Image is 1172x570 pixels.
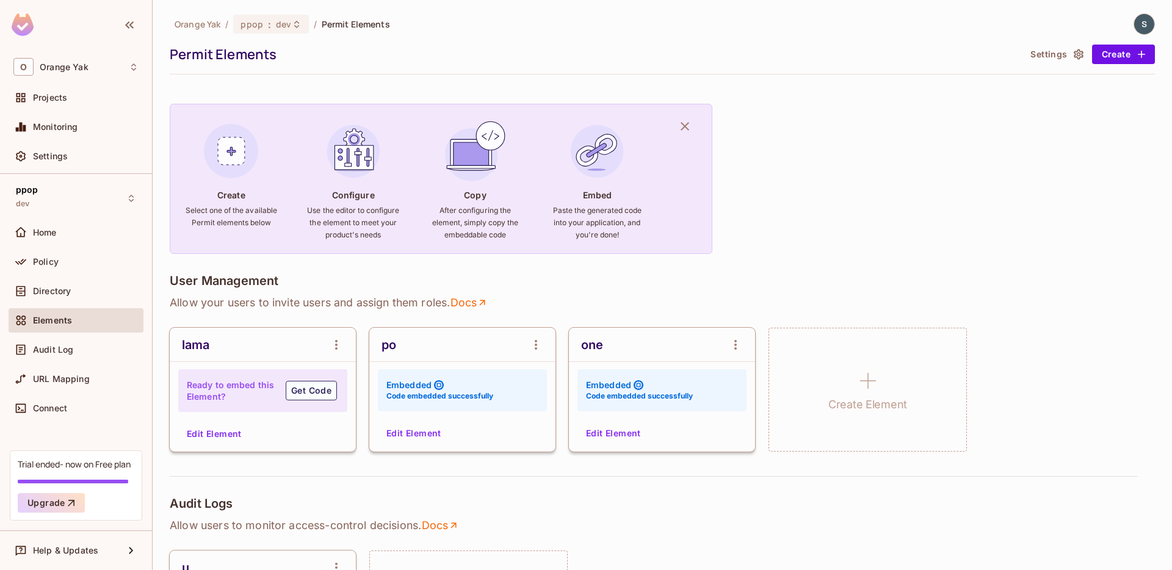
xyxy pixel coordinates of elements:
[185,204,278,229] h6: Select one of the available Permit elements below
[170,273,278,288] h4: User Management
[170,295,1155,310] p: Allow your users to invite users and assign them roles .
[581,424,646,443] button: Edit Element
[16,185,38,195] span: ppop
[382,337,396,352] div: po
[33,546,98,555] span: Help & Updates
[33,345,73,355] span: Audit Log
[1134,14,1154,34] img: shuvyankor@gmail.com
[286,381,337,400] button: Get Code
[564,118,630,184] img: Embed Element
[33,286,71,296] span: Directory
[170,496,233,511] h4: Audit Logs
[1092,45,1155,64] button: Create
[33,93,67,103] span: Projects
[33,228,57,237] span: Home
[170,518,1155,533] p: Allow users to monitor access-control decisions .
[33,257,59,267] span: Policy
[586,391,693,402] h6: Code embedded successfully
[442,118,508,184] img: Copy Element
[182,337,210,352] div: lama
[324,333,349,357] button: open Menu
[332,189,375,201] h4: Configure
[267,20,272,29] span: :
[33,374,90,384] span: URL Mapping
[386,391,493,402] h6: Code embedded successfully
[307,204,400,241] h6: Use the editor to configure the element to meet your product's needs
[13,58,34,76] span: O
[450,295,488,310] a: Docs
[16,199,29,209] span: dev
[828,395,907,414] h1: Create Element
[182,424,247,444] button: Edit Element
[33,122,78,132] span: Monitoring
[276,18,291,30] span: dev
[314,18,317,30] li: /
[583,189,612,201] h4: Embed
[320,118,386,184] img: Configure Element
[382,424,446,443] button: Edit Element
[217,189,245,201] h4: Create
[198,118,264,184] img: Create Element
[723,333,748,357] button: open Menu
[551,204,643,241] h6: Paste the generated code into your application, and you're done!
[12,13,34,36] img: SReyMgAAAABJRU5ErkJggg==
[33,403,67,413] span: Connect
[18,493,85,513] button: Upgrade
[40,62,89,72] span: Workspace: Orange Yak
[581,337,603,352] div: one
[1025,45,1087,64] button: Settings
[33,316,72,325] span: Elements
[586,379,631,391] h4: Embedded
[33,151,68,161] span: Settings
[175,18,220,30] span: the active workspace
[18,458,131,470] div: Trial ended- now on Free plan
[225,18,228,30] li: /
[524,333,548,357] button: open Menu
[170,45,1019,63] div: Permit Elements
[322,18,390,30] span: Permit Elements
[187,379,275,402] h4: Ready to embed this Element?
[421,518,460,533] a: Docs
[386,379,432,391] h4: Embedded
[241,18,263,30] span: ppop
[464,189,486,201] h4: Copy
[429,204,521,241] h6: After configuring the element, simply copy the embeddable code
